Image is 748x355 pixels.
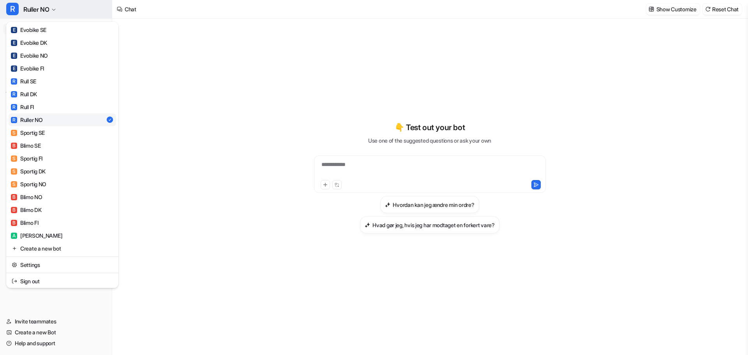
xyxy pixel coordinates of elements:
span: B [11,143,17,149]
span: R [11,117,17,123]
span: S [11,155,17,162]
div: Rull SE [11,77,36,85]
div: RRuller NO [6,22,118,288]
span: A [11,233,17,239]
a: Sign out [9,275,116,288]
div: Blimo NO [11,193,42,201]
div: Evobike SE [11,26,46,34]
img: reset [12,244,17,253]
div: Evobike NO [11,51,48,60]
span: Ruller NO [23,4,49,15]
img: reset [12,261,17,269]
span: R [11,104,17,110]
div: Ruller NO [11,116,42,124]
span: B [11,207,17,213]
span: E [11,65,17,72]
div: Blimo SE [11,141,41,150]
div: Sportig SE [11,129,45,137]
span: S [11,168,17,175]
div: Rull DK [11,90,37,98]
span: E [11,40,17,46]
div: Evobike FI [11,64,44,72]
div: Evobike DK [11,39,47,47]
div: Rull FI [11,103,34,111]
span: S [11,181,17,187]
div: Blimo FI [11,219,39,227]
div: [PERSON_NAME] [11,231,62,240]
span: E [11,27,17,33]
span: R [6,3,19,15]
span: S [11,130,17,136]
span: B [11,220,17,226]
span: R [11,91,17,97]
img: reset [12,277,17,285]
span: R [11,78,17,85]
a: Create a new bot [9,242,116,255]
a: Settings [9,258,116,271]
span: B [11,194,17,200]
div: Sportig FI [11,154,42,162]
span: E [11,53,17,59]
div: Blimo DK [11,206,42,214]
div: Sportig NO [11,180,46,188]
div: Sportig DK [11,167,46,175]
